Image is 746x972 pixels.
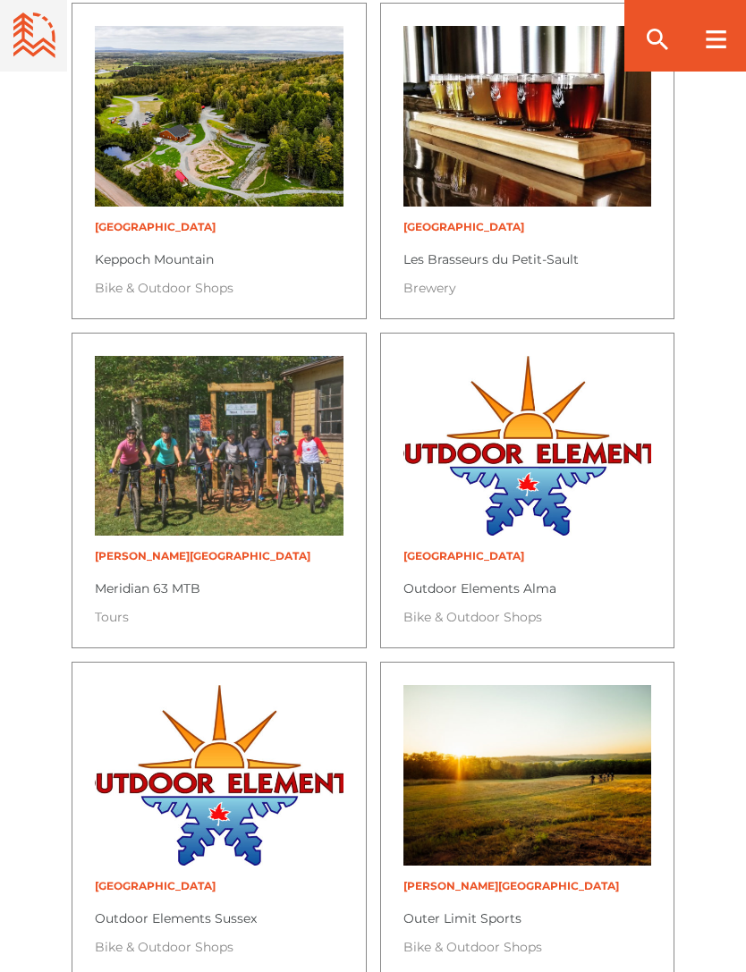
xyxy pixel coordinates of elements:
[403,251,579,267] a: Les Brasseurs du Petit-Sault
[95,910,257,926] a: Outdoor Elements Sussex
[403,580,556,596] a: Outdoor Elements Alma
[403,910,521,926] a: Outer Limit Sports
[95,251,214,267] a: Keppoch Mountain
[95,580,200,596] a: Meridian 63 MTB
[403,220,524,233] a: [GEOGRAPHIC_DATA]
[403,926,652,955] p: Bike & Outdoor Shops
[403,267,652,296] p: Brewery
[95,596,343,625] p: Tours
[403,549,524,562] a: [GEOGRAPHIC_DATA]
[403,879,619,892] a: [PERSON_NAME][GEOGRAPHIC_DATA]
[95,267,343,296] p: Bike & Outdoor Shops
[95,926,343,955] p: Bike & Outdoor Shops
[95,220,216,233] a: [GEOGRAPHIC_DATA]
[95,549,310,562] a: [PERSON_NAME][GEOGRAPHIC_DATA]
[95,879,216,892] a: [GEOGRAPHIC_DATA]
[403,596,652,625] p: Bike & Outdoor Shops
[643,25,672,54] ion-icon: search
